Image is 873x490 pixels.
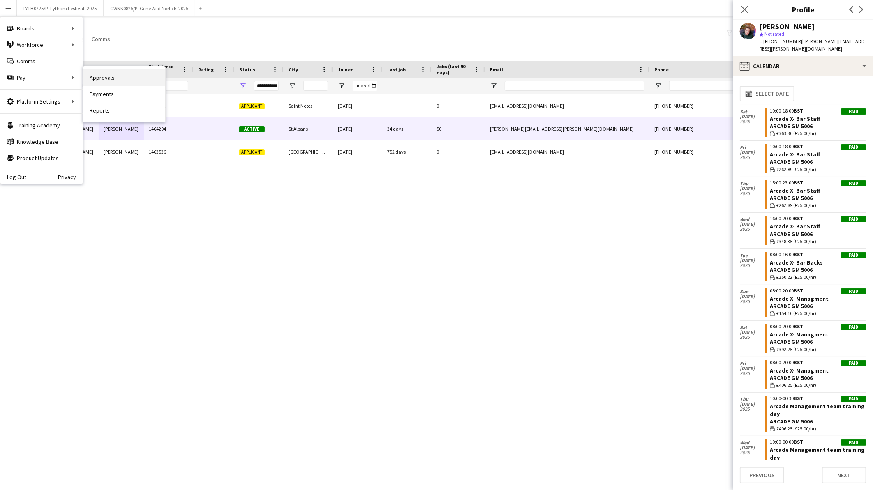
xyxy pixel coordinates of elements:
[382,117,432,140] div: 34 days
[841,439,866,446] div: Paid
[104,0,195,16] button: GWNK0825/P- Gone Wild Norfolk- 2025
[284,117,333,140] div: St Albans
[432,117,485,140] div: 50
[740,145,765,150] span: Fri
[333,117,382,140] div: [DATE]
[770,418,866,425] div: Arcade GM 5006
[740,299,765,304] span: 2025
[770,180,866,185] div: 15:00-23:00
[760,38,865,52] span: | [PERSON_NAME][EMAIL_ADDRESS][PERSON_NAME][DOMAIN_NAME]
[284,140,333,163] div: [GEOGRAPHIC_DATA]
[164,81,188,91] input: Workforce ID Filter Input
[777,238,817,245] span: £348.35 (£25.00/hr)
[740,86,794,101] button: Select date
[770,108,866,113] div: 10:00-18:00
[303,81,328,91] input: City Filter Input
[0,117,83,133] a: Training Academy
[841,252,866,258] div: Paid
[770,403,865,417] a: Arcade Management team training day
[83,102,165,119] a: Reports
[485,117,649,140] div: [PERSON_NAME][EMAIL_ADDRESS][PERSON_NAME][DOMAIN_NAME]
[770,223,820,230] a: Arcade X- Bar Staff
[770,367,829,374] a: Arcade X- Managment
[770,216,866,221] div: 16:00-20:00
[144,94,193,117] div: 1463941
[841,144,866,150] div: Paid
[794,359,804,366] span: BST
[654,67,669,73] span: Phone
[841,360,866,366] div: Paid
[432,94,485,117] div: 0
[740,155,765,160] span: 2025
[770,374,866,382] div: Arcade GM 5006
[794,251,804,258] span: BST
[764,31,784,37] span: Not rated
[770,230,866,238] div: Arcade GM 5006
[740,222,765,227] span: [DATE]
[740,450,765,455] span: 2025
[144,140,193,163] div: 1463536
[92,35,110,43] span: Comms
[740,445,765,450] span: [DATE]
[794,143,804,150] span: BST
[333,140,382,163] div: [DATE]
[88,34,113,44] a: Comms
[794,108,804,114] span: BST
[733,4,873,15] h3: Profile
[239,126,265,132] span: Active
[740,366,765,371] span: [DATE]
[794,323,804,329] span: BST
[770,288,866,293] div: 08:00-20:00
[338,82,345,90] button: Open Filter Menu
[770,446,865,461] a: Arcade Management team training day
[841,396,866,402] div: Paid
[740,330,765,335] span: [DATE]
[770,295,829,302] a: Arcade X- Managment
[841,108,866,115] div: Paid
[770,324,866,329] div: 08:00-20:00
[649,140,755,163] div: [PHONE_NUMBER]
[289,67,298,73] span: City
[777,202,817,209] span: £262.89 (£25.00/hr)
[770,396,866,401] div: 10:00-00:30
[794,215,804,221] span: BST
[770,158,866,166] div: Arcade GM 5006
[841,288,866,294] div: Paid
[740,109,765,114] span: Sat
[505,81,644,91] input: Email Filter Input
[83,69,165,86] a: Approvals
[740,258,765,263] span: [DATE]
[770,115,820,122] a: Arcade X- Bar Staff
[740,227,765,232] span: 2025
[0,174,26,180] a: Log Out
[770,338,866,345] div: Arcade GM 5006
[99,117,144,140] div: [PERSON_NAME]
[83,86,165,102] a: Payments
[841,180,866,186] div: Paid
[99,140,144,163] div: [PERSON_NAME]
[353,81,377,91] input: Joined Filter Input
[841,216,866,222] div: Paid
[777,310,817,317] span: £154.10 (£25.00/hr)
[740,397,765,402] span: Thu
[239,82,247,90] button: Open Filter Menu
[740,289,765,294] span: Sun
[58,174,83,180] a: Privacy
[777,130,817,137] span: £363.30 (£25.00/hr)
[740,263,765,268] span: 2025
[740,150,765,155] span: [DATE]
[794,179,804,186] span: BST
[740,402,765,407] span: [DATE]
[794,439,804,445] span: BST
[770,302,866,310] div: Arcade GM 5006
[0,20,83,37] div: Boards
[777,346,817,353] span: £392.25 (£25.00/hr)
[777,274,817,281] span: £350.22 (£25.00/hr)
[436,63,470,76] span: Jobs (last 90 days)
[770,144,866,149] div: 10:00-18:00
[770,252,866,257] div: 08:00-16:00
[649,94,755,117] div: [PHONE_NUMBER]
[387,67,406,73] span: Last job
[770,266,866,274] div: Arcade GM 5006
[239,67,255,73] span: Status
